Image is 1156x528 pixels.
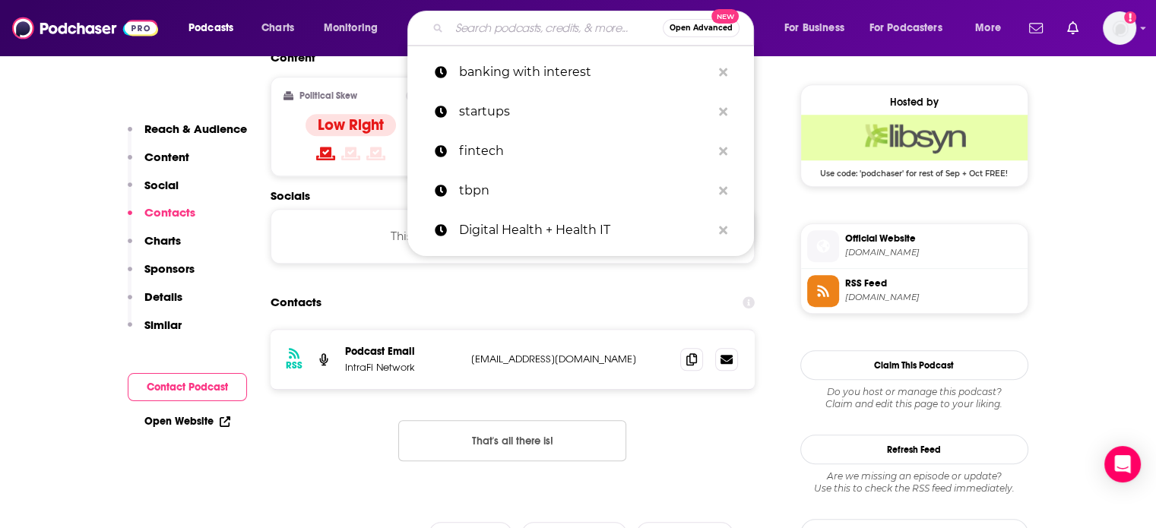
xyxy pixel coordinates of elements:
a: Show notifications dropdown [1061,15,1085,41]
button: Nothing here. [398,420,626,461]
p: Sponsors [144,261,195,276]
div: Claim and edit this page to your liking. [800,386,1028,410]
a: Libsyn Deal: Use code: 'podchaser' for rest of Sep + Oct FREE! [801,115,1028,177]
p: Content [144,150,189,164]
button: Content [128,150,189,178]
button: open menu [178,16,253,40]
h2: Content [271,50,743,65]
span: Open Advanced [670,24,733,32]
p: [EMAIL_ADDRESS][DOMAIN_NAME] [471,353,669,365]
button: Social [128,178,179,206]
button: Refresh Feed [800,435,1028,464]
p: Social [144,178,179,192]
button: Show profile menu [1103,11,1136,45]
h4: Low Right [318,115,384,134]
a: banking with interest [407,52,754,92]
div: This podcast does not have social handles yet. [271,209,755,264]
div: Open Intercom Messenger [1104,446,1141,482]
img: User Profile [1103,11,1136,45]
a: fintech [407,131,754,171]
p: Podcast Email [345,345,459,358]
button: Charts [128,233,181,261]
h2: Socials [271,188,755,203]
div: Search podcasts, credits, & more... [422,11,768,46]
a: Official Website[DOMAIN_NAME] [807,230,1021,262]
img: Libsyn Deal: Use code: 'podchaser' for rest of Sep + Oct FREE! [801,115,1028,160]
p: Details [144,289,182,304]
svg: Add a profile image [1124,11,1136,24]
button: Contact Podcast [128,373,247,401]
span: Use code: 'podchaser' for rest of Sep + Oct FREE! [801,160,1028,179]
span: For Business [784,17,844,39]
a: Digital Health + Health IT [407,210,754,250]
div: Are we missing an episode or update? Use this to check the RSS feed immediately. [800,470,1028,495]
h2: Political Skew [299,90,357,101]
a: startups [407,92,754,131]
button: Similar [128,318,182,346]
h2: Contacts [271,288,321,317]
button: Reach & Audience [128,122,247,150]
span: More [975,17,1001,39]
button: Contacts [128,205,195,233]
span: RSS Feed [845,277,1021,290]
p: Contacts [144,205,195,220]
span: Podcasts [188,17,233,39]
a: Open Website [144,415,230,428]
span: For Podcasters [869,17,942,39]
span: bankingwithinterest.libsyn.com [845,247,1021,258]
button: Details [128,289,182,318]
span: Logged in as cmand-c [1103,11,1136,45]
span: Monitoring [324,17,378,39]
input: Search podcasts, credits, & more... [449,16,663,40]
button: Open AdvancedNew [663,19,740,37]
p: Reach & Audience [144,122,247,136]
p: IntraFi Network [345,361,459,374]
p: tbpn [459,171,711,210]
button: Sponsors [128,261,195,289]
button: open menu [964,16,1020,40]
p: Digital Health + Health IT [459,210,711,250]
a: RSS Feed[DOMAIN_NAME] [807,275,1021,307]
a: Show notifications dropdown [1023,15,1049,41]
h3: RSS [286,359,302,371]
button: open menu [860,16,964,40]
p: Charts [144,233,181,248]
span: Do you host or manage this podcast? [800,386,1028,398]
img: Podchaser - Follow, Share and Rate Podcasts [12,14,158,43]
button: Claim This Podcast [800,350,1028,380]
span: Official Website [845,232,1021,245]
div: Hosted by [801,96,1028,109]
span: New [711,9,739,24]
button: open menu [313,16,397,40]
p: Similar [144,318,182,332]
p: startups [459,92,711,131]
a: tbpn [407,171,754,210]
p: fintech [459,131,711,171]
a: Charts [252,16,303,40]
p: banking with interest [459,52,711,92]
button: open menu [774,16,863,40]
span: Charts [261,17,294,39]
span: bankingwithinterest.libsyn.com [845,292,1021,303]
